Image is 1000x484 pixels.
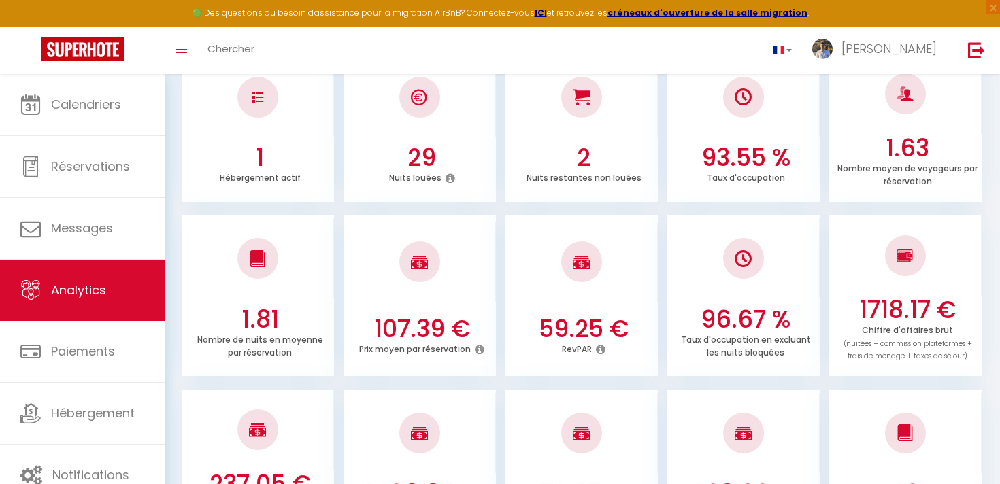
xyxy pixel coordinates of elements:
[51,96,121,113] span: Calendriers
[207,41,254,56] span: Chercher
[51,343,115,360] span: Paiements
[513,143,654,172] h3: 2
[844,322,972,362] p: Chiffre d'affaires brut
[607,7,807,18] a: créneaux d'ouverture de la salle migration
[220,169,301,184] p: Hébergement actif
[562,341,592,355] p: RevPAR
[527,169,641,184] p: Nuits restantes non louées
[675,305,816,334] h3: 96.67 %
[189,305,331,334] h3: 1.81
[707,169,785,184] p: Taux d'occupation
[52,466,129,483] span: Notifications
[351,315,493,343] h3: 107.39 €
[252,92,263,103] img: NO IMAGE
[389,169,441,184] p: Nuits louées
[675,143,816,172] h3: 93.55 %
[189,143,331,172] h3: 1
[837,296,978,324] h3: 1718.17 €
[359,341,471,355] p: Prix moyen par réservation
[513,315,654,343] h3: 59.25 €
[968,41,985,58] img: logout
[837,134,978,162] h3: 1.63
[535,7,547,18] a: ICI
[841,40,937,57] span: [PERSON_NAME]
[897,247,914,264] img: NO IMAGE
[802,27,954,74] a: ... [PERSON_NAME]
[197,331,323,358] p: Nombre de nuits en moyenne par réservation
[51,404,135,421] span: Hébergement
[51,281,106,298] span: Analytics
[351,143,493,172] h3: 29
[51,158,130,175] span: Réservations
[197,27,265,74] a: Chercher
[844,339,972,362] span: (nuitées + commission plateformes + frais de ménage + taxes de séjour)
[681,331,811,358] p: Taux d'occupation en excluant les nuits bloquées
[11,5,52,46] button: Ouvrir le widget de chat LiveChat
[735,250,752,267] img: NO IMAGE
[812,39,833,59] img: ...
[41,37,124,61] img: Super Booking
[837,160,978,187] p: Nombre moyen de voyageurs par réservation
[51,220,113,237] span: Messages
